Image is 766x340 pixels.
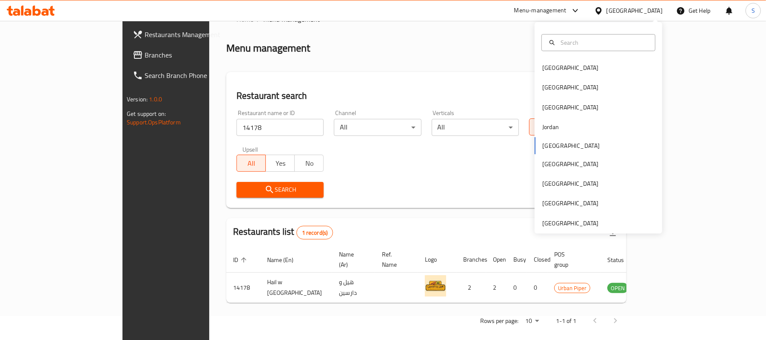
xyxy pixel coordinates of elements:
span: Status [607,255,635,265]
div: [GEOGRAPHIC_DATA] [542,159,598,169]
th: Busy [507,247,527,273]
span: POS group [554,249,590,270]
span: S [752,6,755,15]
input: Search for restaurant name or ID.. [236,119,324,136]
button: All [236,155,266,172]
th: Open [486,247,507,273]
img: Hail w Darsen [425,275,446,297]
th: Logo [418,247,456,273]
span: Name (En) [267,255,305,265]
div: [GEOGRAPHIC_DATA] [542,83,598,92]
td: 0 [507,273,527,303]
table: enhanced table [226,247,675,303]
td: Hail w [GEOGRAPHIC_DATA] [260,273,332,303]
span: Ref. Name [382,249,408,270]
button: All [529,118,558,135]
div: [GEOGRAPHIC_DATA] [607,6,663,15]
span: ID [233,255,249,265]
td: هيل و دارسين [332,273,375,303]
div: Rows per page: [522,315,542,328]
div: [GEOGRAPHIC_DATA] [542,63,598,72]
th: Closed [527,247,547,273]
h2: Restaurants list [233,225,333,239]
span: All [240,157,262,170]
h2: Menu management [226,41,310,55]
div: [GEOGRAPHIC_DATA] [542,219,598,228]
span: Menu management [263,14,320,24]
span: Branches [145,50,244,60]
div: [GEOGRAPHIC_DATA] [542,103,598,112]
span: 1.0.0 [149,94,162,105]
p: 1-1 of 1 [556,316,576,326]
p: Rows per page: [480,316,518,326]
div: Jordan [542,122,559,132]
input: Search [557,38,650,47]
span: Get support on: [127,108,166,119]
span: Name (Ar) [339,249,365,270]
a: Restaurants Management [126,24,251,45]
div: Total records count [296,226,333,239]
button: Search [236,182,324,198]
span: Search Branch Phone [145,70,244,81]
span: OPEN [607,283,628,293]
span: 1 record(s) [297,229,333,237]
span: Restaurants Management [145,29,244,40]
a: Support.OpsPlatform [127,117,181,128]
span: Version: [127,94,148,105]
li: / [257,14,260,24]
div: All [432,119,519,136]
label: Upsell [242,146,258,152]
a: Search Branch Phone [126,65,251,86]
button: No [294,155,324,172]
span: Urban Piper [555,283,590,293]
div: [GEOGRAPHIC_DATA] [542,199,598,208]
td: 2 [456,273,486,303]
td: 2 [486,273,507,303]
div: [GEOGRAPHIC_DATA] [542,179,598,188]
div: All [334,119,421,136]
span: No [298,157,320,170]
a: Branches [126,45,251,65]
td: 0 [527,273,547,303]
span: All [533,121,555,133]
span: Yes [269,157,291,170]
th: Branches [456,247,486,273]
button: Yes [265,155,295,172]
h2: Restaurant search [236,89,616,102]
span: Search [243,184,317,195]
div: Menu-management [514,6,567,16]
